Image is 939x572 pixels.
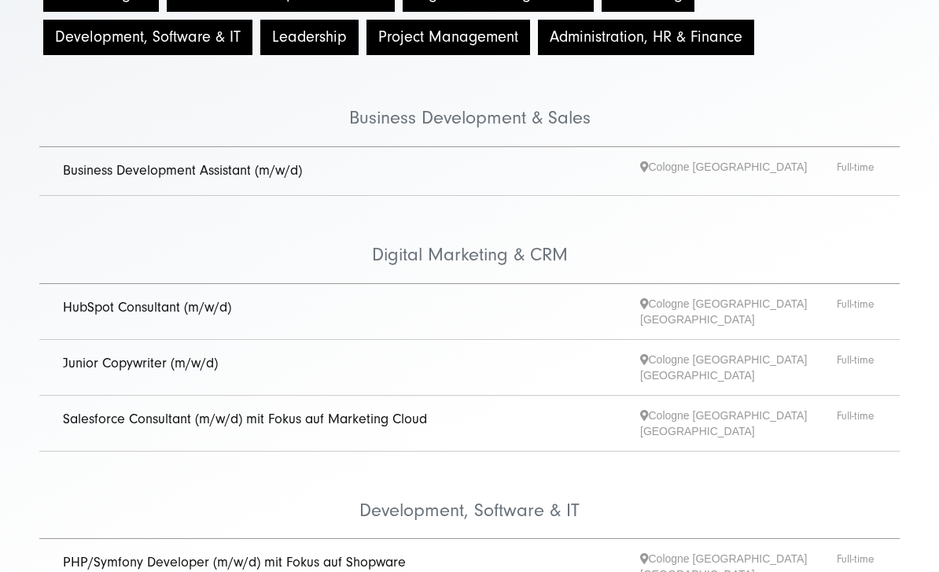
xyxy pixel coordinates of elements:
span: Full-time [837,352,876,383]
button: Leadership [260,20,359,55]
span: Cologne [GEOGRAPHIC_DATA] [GEOGRAPHIC_DATA] [640,296,837,327]
button: Administration, HR & Finance [538,20,754,55]
span: Full-time [837,408,876,439]
span: Cologne [GEOGRAPHIC_DATA] [GEOGRAPHIC_DATA] [640,408,837,439]
button: Project Management [366,20,530,55]
span: Full-time [837,159,876,183]
span: Full-time [837,296,876,327]
li: Development, Software & IT [39,452,900,540]
a: Business Development Assistant (m/w/d) [63,162,302,179]
a: PHP/Symfony Developer (m/w/d) mit Fokus auf Shopware [63,554,406,570]
a: Salesforce Consultant (m/w/d) mit Fokus auf Marketing Cloud [63,411,427,427]
a: HubSpot Consultant (m/w/d) [63,299,231,316]
li: Business Development & Sales [39,59,900,147]
a: Junior Copywriter (m/w/d) [63,355,218,371]
li: Digital Marketing & CRM [39,196,900,284]
button: Development, Software & IT [43,20,252,55]
span: Cologne [GEOGRAPHIC_DATA] [640,159,837,183]
span: Cologne [GEOGRAPHIC_DATA] [GEOGRAPHIC_DATA] [640,352,837,383]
